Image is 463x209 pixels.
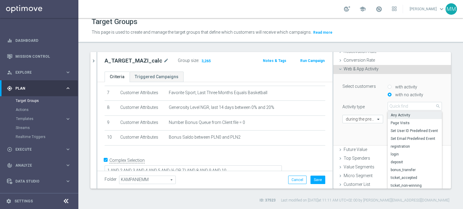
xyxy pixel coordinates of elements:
span: Page Visits [391,121,439,125]
span: ticket_non-winning [391,183,439,188]
label: Activity type [338,102,383,109]
span: Analyze [15,164,65,167]
span: Customer List [344,182,370,187]
i: chevron_right [91,58,96,64]
span: Set Email Predefined Event [391,136,439,141]
td: Customer Attributes [118,101,166,116]
span: 3,265 [201,59,211,64]
button: Data Studio keyboard_arrow_right [7,179,71,184]
span: search [436,104,440,109]
button: play_circle_outline Execute keyboard_arrow_right [7,147,71,152]
button: Save [310,176,325,184]
i: settings [6,198,11,204]
a: Actions [16,107,63,112]
input: Quick find [388,102,442,110]
h2: A_TARGET_MAZI_calc [105,57,162,64]
span: Number Bonus Queue from Client file = 0 [169,120,245,125]
span: Explore [15,71,65,74]
span: This page is used to create and manage the target groups that define which customers will receive... [92,30,312,35]
label: Folder [105,177,117,182]
span: Plan [15,87,65,90]
div: Analyze [7,163,65,168]
div: Data Studio [7,179,65,184]
div: Templates [16,114,78,123]
div: Plan [7,86,65,91]
a: [PERSON_NAME]keyboard_arrow_down [409,5,446,14]
div: Execute [7,147,65,152]
div: Streams [16,123,78,132]
ng-select: during the previous [342,115,383,123]
div: Templates [16,117,65,121]
td: Customer Attributes [118,131,166,146]
td: 7 [105,86,118,101]
div: Actions [16,105,78,114]
span: Any Activity [391,113,439,118]
span: Templates [16,117,59,121]
button: Cancel [288,176,307,184]
i: keyboard_arrow_right [65,69,71,75]
div: Dashboard [7,32,71,48]
span: bonus_transfer [391,168,439,172]
label: with no activity [394,92,423,97]
span: school [359,6,366,12]
span: Set User ID Predefined Event [391,128,439,133]
i: track_changes [7,163,12,168]
i: keyboard_arrow_right [65,178,71,184]
button: Notes & Tags [262,57,287,64]
a: Settings [14,199,33,203]
a: Mission Control [15,48,71,64]
span: ticket_accepted [391,175,439,180]
span: Favorite Sport, Last Three Months Equals Basketball [169,90,267,95]
a: Optibot [15,189,63,205]
span: Conversion Rate [344,58,375,63]
button: Templates keyboard_arrow_right [16,116,71,121]
div: MM [446,3,457,15]
a: Streams [16,125,63,130]
span: keyboard_arrow_down [438,6,445,12]
label: Complex Selection [109,158,145,163]
a: Triggered Campaigns [130,72,184,82]
td: 8 [105,101,118,116]
a: Dashboard [15,32,71,48]
div: Realtime Triggers [16,132,78,141]
span: registration [391,144,439,149]
i: person_search [7,70,12,75]
i: keyboard_arrow_right [65,162,71,168]
button: Mission Control [7,54,71,59]
span: login [391,152,439,157]
i: gps_fixed [7,86,12,91]
button: equalizer Dashboard [7,38,71,43]
label: ID: 37523 [260,198,276,203]
td: 10 [105,131,118,146]
button: gps_fixed Plan keyboard_arrow_right [7,86,71,91]
h1: Target Groups [92,17,137,26]
button: chevron_right [90,52,96,70]
div: Mission Control [7,48,71,64]
button: Run Campaign [300,57,325,64]
label: Select customers [338,81,383,89]
span: Future Value [344,147,367,152]
button: Read more [313,29,333,36]
a: Criteria [105,72,130,82]
i: equalizer [7,38,12,43]
td: 9 [105,115,118,131]
button: track_changes Analyze keyboard_arrow_right [7,163,71,168]
span: Top Spenders [344,156,370,161]
i: keyboard_arrow_right [65,146,71,152]
label: Group size [178,58,198,63]
div: Optibot [7,189,71,205]
a: Realtime Triggers [16,134,63,139]
i: play_circle_outline [7,147,12,152]
i: mode_edit [163,57,169,64]
button: person_search Explore keyboard_arrow_right [7,70,71,75]
div: Target Groups [16,96,78,105]
a: Target Groups [16,98,63,103]
span: Bonus Saldo between PLN0 and PLN2 [169,135,241,140]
